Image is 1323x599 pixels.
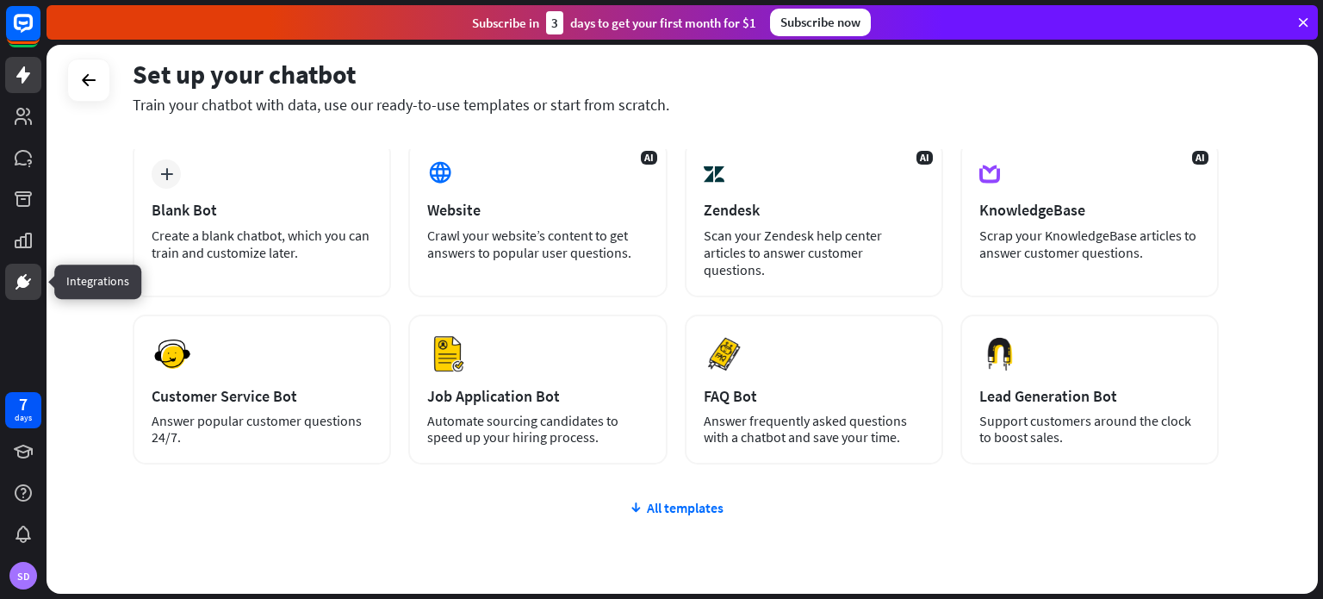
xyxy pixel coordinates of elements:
[133,499,1219,516] div: All templates
[5,392,41,428] a: 7 days
[704,413,924,446] div: Answer frequently asked questions with a chatbot and save your time.
[916,151,933,165] span: AI
[19,396,28,412] div: 7
[1192,151,1208,165] span: AI
[704,200,924,220] div: Zendesk
[979,386,1200,406] div: Lead Generation Bot
[152,200,372,220] div: Blank Bot
[979,200,1200,220] div: KnowledgeBase
[770,9,871,36] div: Subscribe now
[9,562,37,590] div: SD
[472,11,756,34] div: Subscribe in days to get your first month for $1
[133,95,1219,115] div: Train your chatbot with data, use our ready-to-use templates or start from scratch.
[152,413,372,446] div: Answer popular customer questions 24/7.
[979,413,1200,446] div: Support customers around the clock to boost sales.
[14,7,65,59] button: Open LiveChat chat widget
[15,412,32,424] div: days
[427,227,648,261] div: Crawl your website’s content to get answers to popular user questions.
[979,227,1200,261] div: Scrap your KnowledgeBase articles to answer customer questions.
[133,58,1219,90] div: Set up your chatbot
[427,386,648,406] div: Job Application Bot
[641,151,657,165] span: AI
[546,11,563,34] div: 3
[160,168,173,180] i: plus
[427,413,648,446] div: Automate sourcing candidates to speed up your hiring process.
[704,227,924,278] div: Scan your Zendesk help center articles to answer customer questions.
[427,200,648,220] div: Website
[704,386,924,406] div: FAQ Bot
[152,386,372,406] div: Customer Service Bot
[152,227,372,261] div: Create a blank chatbot, which you can train and customize later.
